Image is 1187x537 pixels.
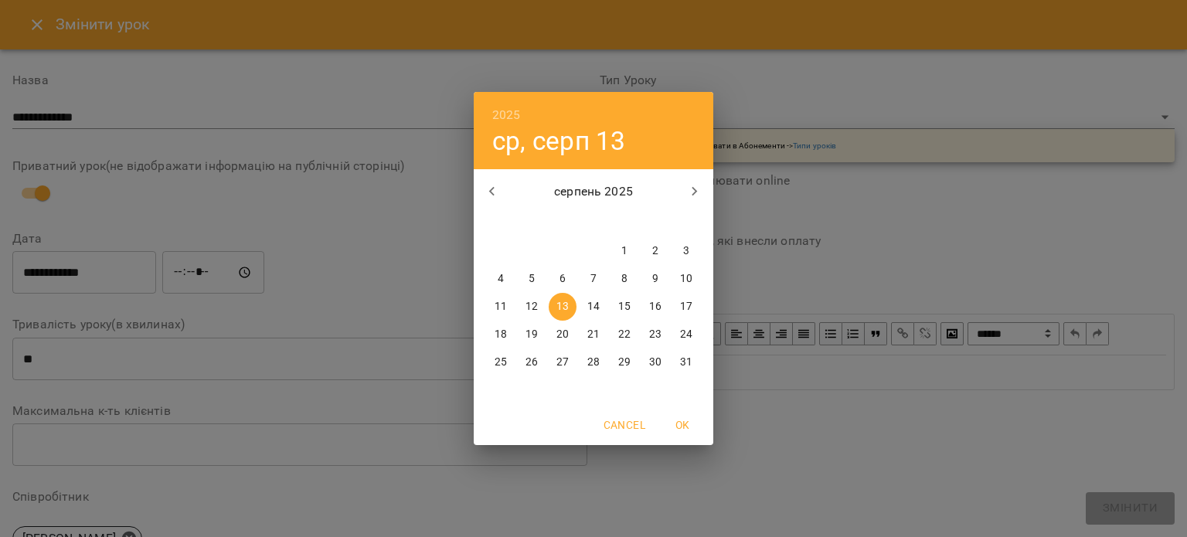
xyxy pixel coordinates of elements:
[525,299,538,314] p: 12
[649,327,662,342] p: 23
[559,271,566,287] p: 6
[649,299,662,314] p: 16
[652,271,658,287] p: 9
[672,265,700,293] button: 10
[495,327,507,342] p: 18
[580,214,607,229] span: чт
[664,416,701,434] span: OK
[518,348,546,376] button: 26
[556,299,569,314] p: 13
[495,299,507,314] p: 11
[641,237,669,265] button: 2
[611,348,638,376] button: 29
[495,355,507,370] p: 25
[549,214,576,229] span: ср
[618,327,631,342] p: 22
[492,125,626,157] button: ср, серп 13
[587,327,600,342] p: 21
[549,265,576,293] button: 6
[641,348,669,376] button: 30
[618,355,631,370] p: 29
[611,321,638,348] button: 22
[672,348,700,376] button: 31
[604,416,645,434] span: Cancel
[621,271,628,287] p: 8
[680,271,692,287] p: 10
[680,299,692,314] p: 17
[611,265,638,293] button: 8
[549,348,576,376] button: 27
[590,271,597,287] p: 7
[518,214,546,229] span: вт
[621,243,628,259] p: 1
[641,293,669,321] button: 16
[580,321,607,348] button: 21
[611,293,638,321] button: 15
[641,321,669,348] button: 23
[611,214,638,229] span: пт
[487,348,515,376] button: 25
[618,299,631,314] p: 15
[672,321,700,348] button: 24
[672,214,700,229] span: нд
[529,271,535,287] p: 5
[518,293,546,321] button: 12
[556,355,569,370] p: 27
[556,327,569,342] p: 20
[525,327,538,342] p: 19
[549,293,576,321] button: 13
[587,299,600,314] p: 14
[518,265,546,293] button: 5
[487,265,515,293] button: 4
[549,321,576,348] button: 20
[680,355,692,370] p: 31
[511,182,677,201] p: серпень 2025
[525,355,538,370] p: 26
[658,411,707,439] button: OK
[680,327,692,342] p: 24
[487,293,515,321] button: 11
[580,293,607,321] button: 14
[641,265,669,293] button: 9
[587,355,600,370] p: 28
[652,243,658,259] p: 2
[597,411,651,439] button: Cancel
[487,321,515,348] button: 18
[611,237,638,265] button: 1
[672,293,700,321] button: 17
[649,355,662,370] p: 30
[580,265,607,293] button: 7
[498,271,504,287] p: 4
[492,104,521,126] button: 2025
[672,237,700,265] button: 3
[683,243,689,259] p: 3
[580,348,607,376] button: 28
[518,321,546,348] button: 19
[641,214,669,229] span: сб
[487,214,515,229] span: пн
